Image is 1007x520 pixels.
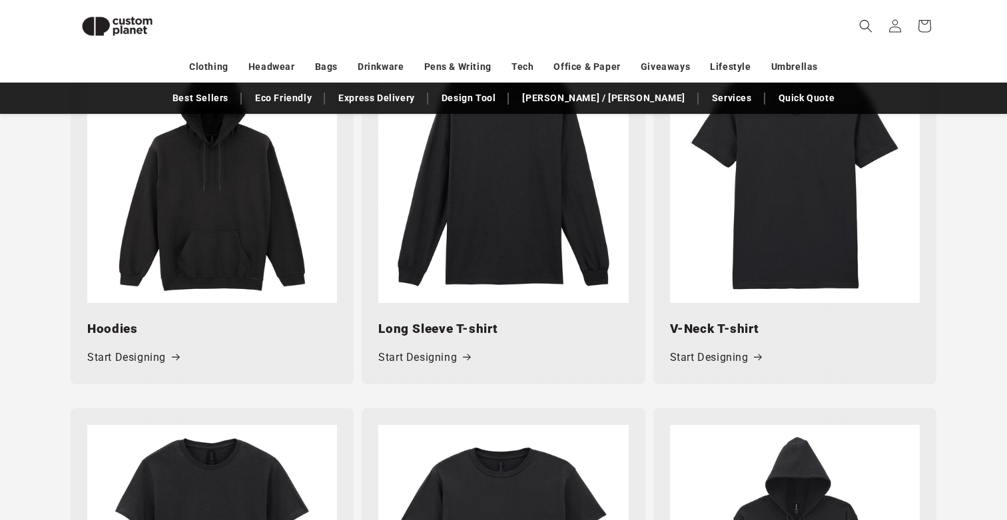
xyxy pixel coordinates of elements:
a: Clothing [189,55,228,79]
img: Heavy Blend hooded sweatshirt [87,53,337,303]
h3: V-Neck T-shirt [670,320,920,338]
a: Express Delivery [332,87,422,110]
a: Quick Quote [772,87,842,110]
img: Ultra Cotton™ adult long sleeve t-shirt [378,53,628,303]
a: Start Designing [670,348,762,368]
a: Best Sellers [166,87,235,110]
a: Bags [315,55,338,79]
a: Design Tool [435,87,503,110]
h3: Hoodies [87,320,337,338]
a: Pens & Writing [424,55,492,79]
a: Drinkware [358,55,404,79]
summary: Search [851,11,880,41]
img: Custom Planet [71,5,164,47]
img: Softstyle™ v-neck t-shirt [670,53,920,303]
a: Tech [511,55,533,79]
a: Lifestyle [710,55,751,79]
a: Headwear [248,55,295,79]
iframe: Chat Widget [779,376,1007,520]
a: Eco Friendly [248,87,318,110]
a: [PERSON_NAME] / [PERSON_NAME] [515,87,691,110]
h3: Long Sleeve T-shirt [378,320,628,338]
a: Services [705,87,759,110]
a: Start Designing [378,348,470,368]
a: Umbrellas [771,55,818,79]
a: Start Designing [87,348,179,368]
a: Giveaways [641,55,690,79]
a: Office & Paper [553,55,620,79]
